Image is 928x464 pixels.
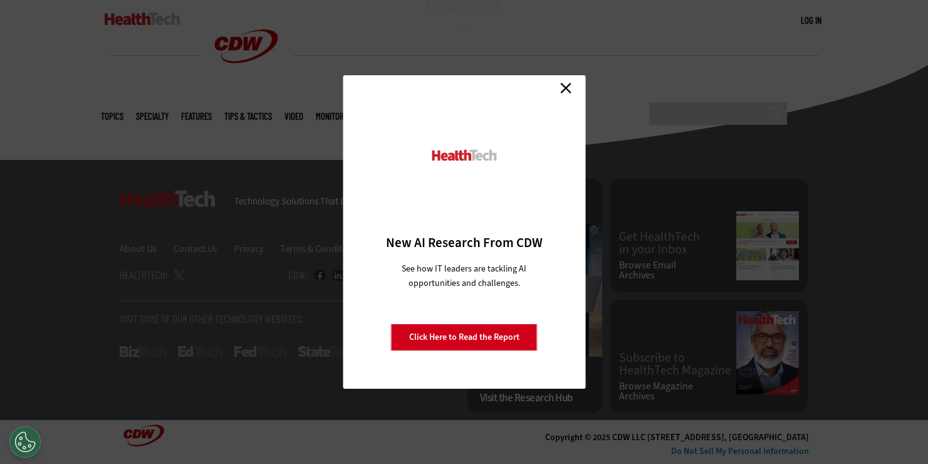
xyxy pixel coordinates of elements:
a: Close [556,78,575,97]
a: Click Here to Read the Report [391,324,538,351]
h3: New AI Research From CDW [365,234,563,251]
div: Cookies Settings [9,426,41,458]
button: Open Preferences [9,426,41,458]
img: HealthTech_0.png [430,149,498,162]
p: See how IT leaders are tackling AI opportunities and challenges. [387,261,541,290]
